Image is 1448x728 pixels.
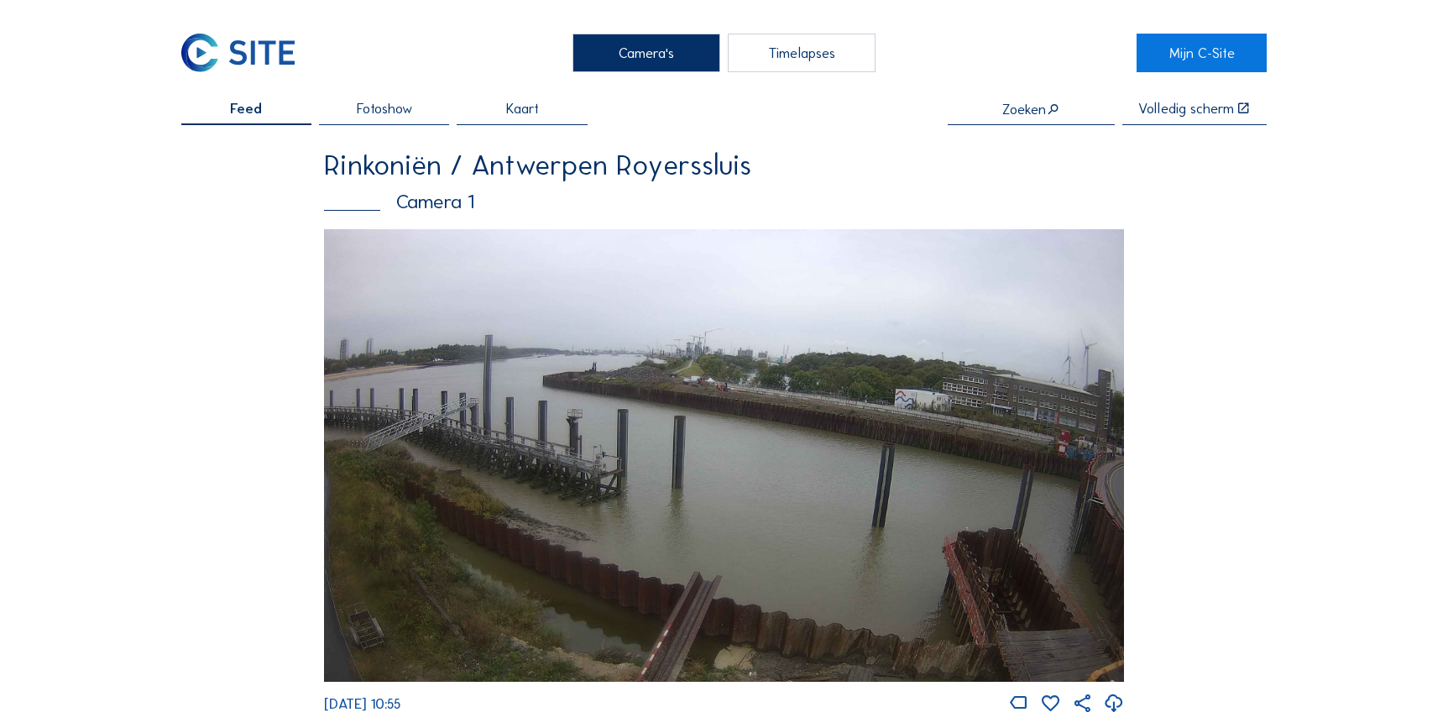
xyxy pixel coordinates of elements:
[357,102,412,116] span: Fotoshow
[324,192,1125,212] div: Camera 1
[572,34,720,71] div: Camera's
[728,34,876,71] div: Timelapses
[181,34,311,71] a: C-SITE Logo
[324,151,1125,180] div: Rinkoniën / Antwerpen Royerssluis
[181,34,295,71] img: C-SITE Logo
[506,102,539,116] span: Kaart
[324,229,1125,682] img: Image
[324,695,400,712] span: [DATE] 10:55
[1138,102,1234,116] div: Volledig scherm
[230,102,262,116] span: Feed
[1137,34,1267,71] a: Mijn C-Site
